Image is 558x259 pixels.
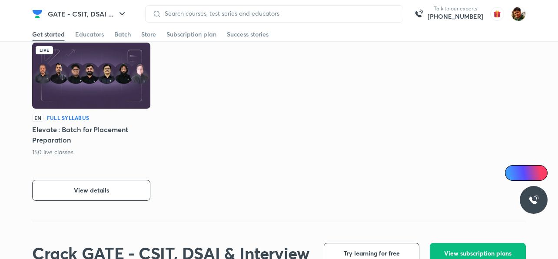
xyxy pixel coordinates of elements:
[141,30,156,39] div: Store
[114,30,131,39] div: Batch
[428,5,483,12] p: Talk to our experts
[490,7,504,21] img: avatar
[32,148,74,156] p: 150 live classes
[166,27,216,41] a: Subscription plan
[141,27,156,41] a: Store
[75,30,104,39] div: Educators
[428,12,483,21] a: [PHONE_NUMBER]
[75,27,104,41] a: Educators
[32,9,43,19] img: Company Logo
[410,5,428,23] img: call-us
[166,30,216,39] div: Subscription plan
[510,169,517,176] img: Icon
[528,195,539,205] img: ttu
[32,114,43,122] p: EN
[227,30,269,39] div: Success stories
[505,165,548,181] a: Ai Doubts
[32,124,150,145] h5: Elevate : Batch for Placement Preparation
[114,27,131,41] a: Batch
[43,5,133,23] button: GATE - CSIT, DSAI ...
[47,114,89,122] h6: Full Syllabus
[32,27,65,41] a: Get started
[36,46,53,54] div: Live
[32,30,65,39] div: Get started
[444,249,511,258] span: View subscription plans
[74,186,109,195] span: View details
[227,27,269,41] a: Success stories
[519,169,542,176] span: Ai Doubts
[161,10,396,17] input: Search courses, test series and educators
[344,249,400,258] span: Try learning for free
[32,180,150,201] button: View details
[32,43,150,109] img: Batch Thumbnail
[511,7,526,21] img: SUVRO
